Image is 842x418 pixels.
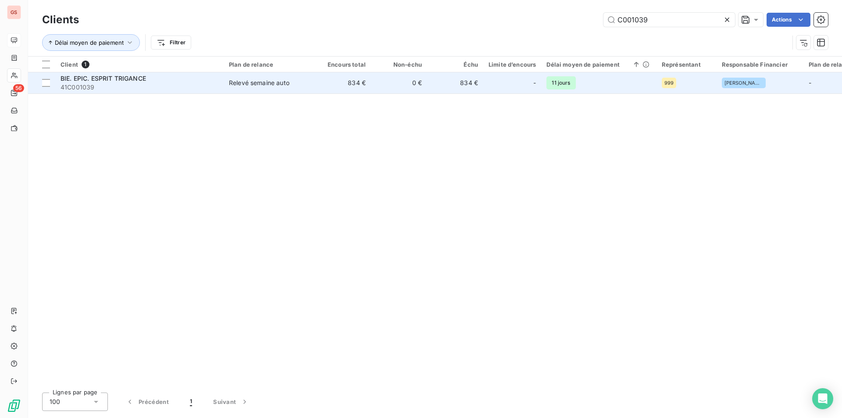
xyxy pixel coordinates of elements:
[7,86,21,100] a: 56
[320,61,366,68] div: Encours total
[229,79,289,87] div: Relevé semaine auto
[662,61,711,68] div: Représentant
[376,61,422,68] div: Non-échu
[432,61,478,68] div: Échu
[190,397,192,406] span: 1
[812,388,833,409] div: Open Intercom Messenger
[7,399,21,413] img: Logo LeanPay
[533,79,536,87] span: -
[115,393,179,411] button: Précédent
[61,61,78,68] span: Client
[42,34,140,51] button: Délai moyen de paiement
[603,13,735,27] input: Rechercher
[315,72,371,93] td: 834 €
[7,5,21,19] div: GS
[546,76,575,89] span: 11 jours
[203,393,260,411] button: Suivant
[13,84,24,92] span: 56
[82,61,89,68] span: 1
[767,13,810,27] button: Actions
[809,79,811,86] span: -
[427,72,483,93] td: 834 €
[371,72,427,93] td: 0 €
[179,393,203,411] button: 1
[546,61,651,68] div: Délai moyen de paiement
[722,61,798,68] div: Responsable Financier
[229,61,310,68] div: Plan de relance
[61,75,146,82] span: BIE. EPIC. ESPRIT TRIGANCE
[50,397,60,406] span: 100
[724,80,763,86] span: [PERSON_NAME]
[664,80,674,86] span: 999
[55,39,124,46] span: Délai moyen de paiement
[489,61,536,68] div: Limite d’encours
[42,12,79,28] h3: Clients
[151,36,191,50] button: Filtrer
[61,83,218,92] span: 41C001039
